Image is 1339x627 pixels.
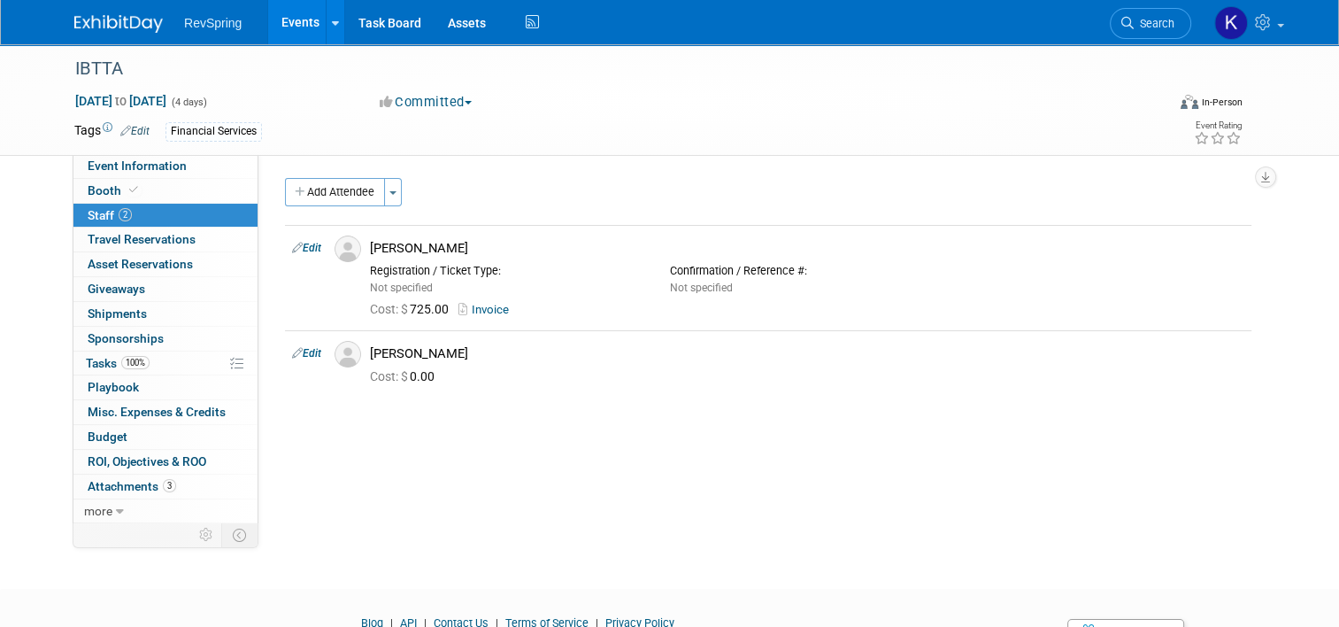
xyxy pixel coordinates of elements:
[88,405,226,419] span: Misc. Expenses & Credits
[73,327,258,351] a: Sponsorships
[74,93,167,109] span: [DATE] [DATE]
[292,347,321,360] a: Edit
[88,208,132,222] span: Staff
[285,178,385,206] button: Add Attendee
[370,282,433,294] span: Not specified
[88,454,206,468] span: ROI, Objectives & ROO
[73,400,258,424] a: Misc. Expenses & Credits
[74,15,163,33] img: ExhibitDay
[184,16,242,30] span: RevSpring
[69,53,1143,85] div: IBTTA
[370,264,643,278] div: Registration / Ticket Type:
[373,93,479,112] button: Committed
[73,204,258,228] a: Staff2
[73,352,258,375] a: Tasks100%
[335,236,361,262] img: Associate-Profile-5.png
[88,430,127,444] span: Budget
[73,450,258,474] a: ROI, Objectives & ROO
[1070,92,1243,119] div: Event Format
[88,331,164,345] span: Sponsorships
[88,257,193,271] span: Asset Reservations
[112,94,129,108] span: to
[165,122,262,141] div: Financial Services
[370,369,442,383] span: 0.00
[163,479,176,492] span: 3
[86,356,150,370] span: Tasks
[73,277,258,301] a: Giveaways
[170,97,207,108] span: (4 days)
[74,121,150,142] td: Tags
[370,302,456,316] span: 725.00
[191,523,222,546] td: Personalize Event Tab Strip
[370,302,410,316] span: Cost: $
[88,232,196,246] span: Travel Reservations
[88,479,176,493] span: Attachments
[84,504,112,518] span: more
[1201,96,1243,109] div: In-Person
[88,183,142,197] span: Booth
[1134,17,1174,30] span: Search
[1181,95,1198,109] img: Format-Inperson.png
[1214,6,1248,40] img: Kelsey Culver
[88,380,139,394] span: Playbook
[292,242,321,254] a: Edit
[1194,121,1242,130] div: Event Rating
[222,523,258,546] td: Toggle Event Tabs
[670,282,733,294] span: Not specified
[129,185,138,195] i: Booth reservation complete
[121,356,150,369] span: 100%
[73,475,258,499] a: Attachments3
[120,125,150,137] a: Edit
[88,306,147,321] span: Shipments
[73,228,258,252] a: Travel Reservations
[73,302,258,326] a: Shipments
[370,240,1244,257] div: [PERSON_NAME]
[73,375,258,399] a: Playbook
[88,282,145,296] span: Giveaways
[458,303,516,316] a: Invoice
[370,345,1244,362] div: [PERSON_NAME]
[335,341,361,368] img: Associate-Profile-5.png
[119,208,132,221] span: 2
[73,252,258,276] a: Asset Reservations
[370,369,410,383] span: Cost: $
[88,159,187,173] span: Event Information
[73,179,258,203] a: Booth
[73,154,258,178] a: Event Information
[73,425,258,449] a: Budget
[73,499,258,523] a: more
[1110,8,1191,39] a: Search
[670,264,943,278] div: Confirmation / Reference #:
